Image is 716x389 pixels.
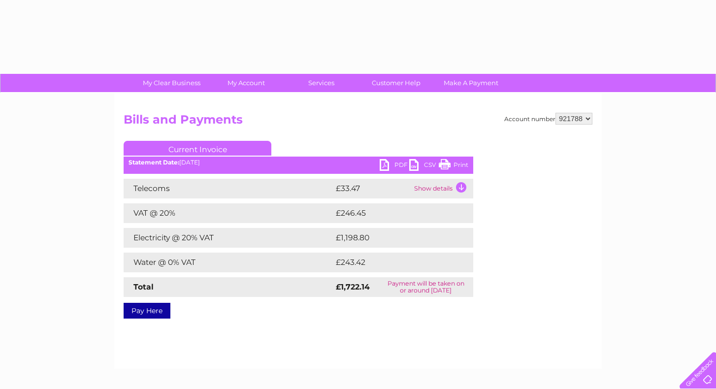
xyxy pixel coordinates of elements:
div: [DATE] [124,159,473,166]
a: Make A Payment [430,74,512,92]
td: VAT @ 20% [124,203,333,223]
a: My Account [206,74,287,92]
a: PDF [380,159,409,173]
a: CSV [409,159,439,173]
b: Statement Date: [129,159,179,166]
td: Electricity @ 20% VAT [124,228,333,248]
a: Services [281,74,362,92]
a: Customer Help [356,74,437,92]
div: Account number [504,113,592,125]
td: £33.47 [333,179,412,198]
strong: £1,722.14 [336,282,370,292]
td: Water @ 0% VAT [124,253,333,272]
td: £243.42 [333,253,456,272]
td: Telecoms [124,179,333,198]
td: £246.45 [333,203,456,223]
td: £1,198.80 [333,228,457,248]
a: My Clear Business [131,74,212,92]
strong: Total [133,282,154,292]
a: Pay Here [124,303,170,319]
td: Show details [412,179,473,198]
h2: Bills and Payments [124,113,592,131]
a: Current Invoice [124,141,271,156]
td: Payment will be taken on or around [DATE] [379,277,473,297]
a: Print [439,159,468,173]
